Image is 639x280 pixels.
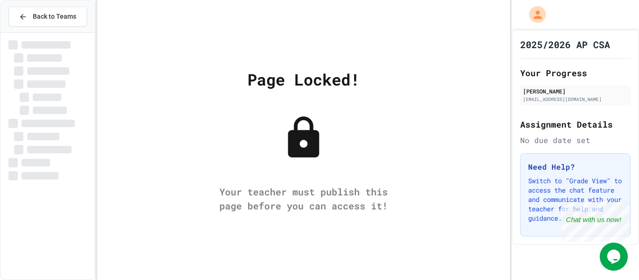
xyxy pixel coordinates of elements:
[520,135,631,146] div: No due date set
[561,202,630,242] iframe: chat widget
[600,243,630,271] iframe: chat widget
[528,161,623,172] h3: Need Help?
[519,4,548,25] div: My Account
[33,12,76,22] span: Back to Teams
[8,7,87,27] button: Back to Teams
[520,118,631,131] h2: Assignment Details
[210,185,397,213] div: Your teacher must publish this page before you can access it!
[247,67,360,91] div: Page Locked!
[528,176,623,223] p: Switch to "Grade View" to access the chat feature and communicate with your teacher for help and ...
[523,96,628,103] div: [EMAIL_ADDRESS][DOMAIN_NAME]
[523,87,628,95] div: [PERSON_NAME]
[520,38,610,51] h1: 2025/2026 AP CSA
[520,66,631,79] h2: Your Progress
